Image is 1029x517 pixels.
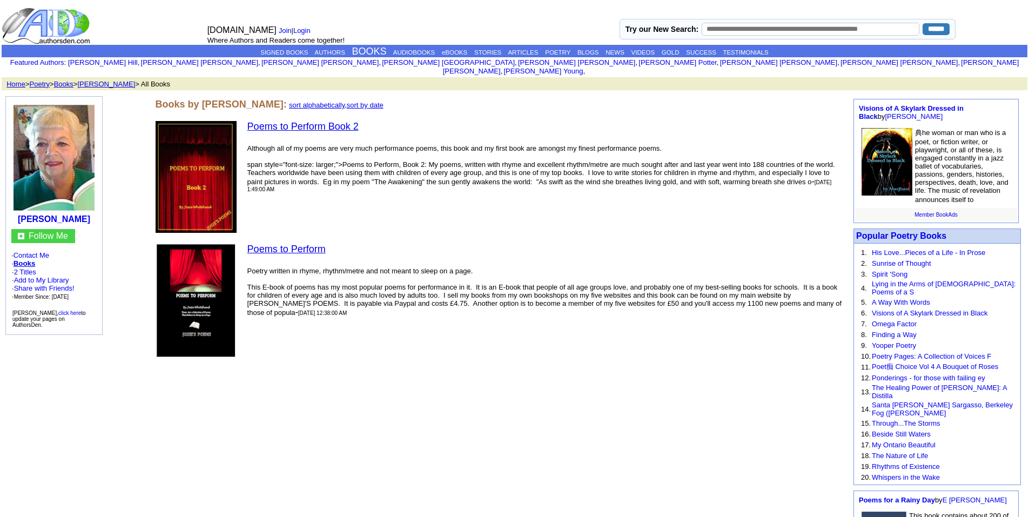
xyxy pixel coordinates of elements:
[518,58,635,66] a: [PERSON_NAME] [PERSON_NAME]
[861,249,867,257] font: 1.
[12,310,86,328] font: [PERSON_NAME], to update your pages on AuthorsDen.
[247,121,359,132] a: Poems to Perform Book 2
[960,60,961,66] font: i
[10,58,64,66] a: Featured Authors
[686,49,716,56] a: SUCCESS
[14,104,95,212] img: 156106.jpg
[872,341,916,350] a: Yooper Poetry
[207,36,345,44] font: Where Authors and Readers come together!
[14,268,36,276] a: 2 Titles
[872,362,998,371] a: Poet痴 Choice Vol 4 A Bouquet of Roses
[139,60,140,66] font: i
[245,241,848,361] td: -
[861,462,871,471] font: 19.
[861,441,871,449] font: 17.
[585,69,586,75] font: i
[545,49,570,56] a: POETRY
[606,49,624,56] a: NEWS
[943,496,1007,504] a: E [PERSON_NAME]
[29,231,68,240] a: Follow Me
[631,49,655,56] a: VIDEOS
[2,7,92,45] img: logo_ad.gif
[245,118,848,236] td: -
[885,112,943,120] a: [PERSON_NAME]
[14,276,69,284] a: Add to My Library
[156,99,287,110] font: Books by [PERSON_NAME]:
[872,452,928,460] a: The Nature of Life
[859,104,964,120] font: by
[443,58,1019,75] a: [PERSON_NAME] [PERSON_NAME]
[12,276,75,300] font: · · ·
[293,26,311,35] a: Login
[872,462,940,471] a: Rhythms of Existence
[279,26,314,35] font: |
[247,283,842,317] font: This E-book of poems has my most popular poems for performance in it. It is an E-book that people...
[442,49,467,56] a: eBOOKS
[393,49,435,56] a: AUDIOBOOKS
[289,101,345,109] a: sort alphabetically
[872,352,991,360] a: Poetry Pages: A Collection of Voices F
[156,244,237,359] img: 60099.jpg
[68,58,138,66] a: [PERSON_NAME] Hill
[856,231,946,240] font: Popular Poetry Books
[861,363,871,371] font: 11.
[872,430,931,438] a: Beside Still Waters
[18,214,90,224] a: [PERSON_NAME]
[68,58,1019,75] font: , , , , , , , , , ,
[861,320,867,328] font: 7.
[861,374,871,382] font: 12.
[861,331,867,339] font: 8.
[840,58,958,66] a: [PERSON_NAME] [PERSON_NAME]
[261,58,379,66] a: [PERSON_NAME] [PERSON_NAME]
[141,58,258,66] a: [PERSON_NAME] [PERSON_NAME]
[861,452,871,460] font: 18.
[260,60,261,66] font: i
[915,129,1008,204] font: 典he woman or man who is a poet, or fiction writer, or playwright, or all of these, is engaged con...
[503,67,583,75] a: [PERSON_NAME] Young
[861,298,867,306] font: 5.
[872,374,985,382] a: Ponderings - for those with failing ey
[861,309,867,317] font: 6.
[861,284,867,292] font: 4.
[247,160,837,186] font: span style="font-size: larger;">Poems to Perform, Book 2: My poems, written with rhyme and excell...
[637,60,638,66] font: i
[54,80,73,88] a: Books
[861,430,871,438] font: 16.
[14,251,49,259] a: Contact Me
[247,144,662,152] font: Although all of my poems are very much performance poems, this book and my first book are amongst...
[12,268,75,300] font: ·
[517,60,518,66] font: i
[872,473,940,481] a: Whispers in the Wake
[872,401,1013,417] a: Santa [PERSON_NAME] Sargasso, Berkeley Fog ([PERSON_NAME]
[6,80,25,88] a: Home
[861,352,871,360] font: 10.
[508,49,538,56] a: ARTICLES
[914,212,957,218] a: Member BookAds
[207,25,277,35] font: [DOMAIN_NAME]
[626,25,698,33] label: Try our New Search:
[718,60,719,66] font: i
[861,270,867,278] font: 3.
[381,60,382,66] font: i
[247,267,473,275] font: Poetry written in rhyme, rhythm/metre and not meant to sleep on a page.
[14,284,75,292] a: Share with Friends!
[18,233,24,239] img: gc.jpg
[859,496,935,504] a: Poems for a Rainy Day
[3,80,170,88] font: > > > > All Books
[861,405,871,413] font: 14.
[11,251,97,301] font: · ·
[474,49,501,56] a: STORIES
[298,310,347,316] font: [DATE] 12:38:00 AM
[723,49,768,56] a: TESTIMONIALS
[289,101,384,109] font: ,
[30,80,50,88] a: Poetry
[382,58,515,66] a: [PERSON_NAME] [GEOGRAPHIC_DATA]
[861,259,867,267] font: 2.
[861,388,871,396] font: 13.
[872,419,940,427] a: Through...The Storms
[872,298,930,306] a: A Way With Words
[872,320,917,328] a: Omega Factor
[247,244,326,254] a: Poems to Perform
[720,58,837,66] a: [PERSON_NAME] [PERSON_NAME]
